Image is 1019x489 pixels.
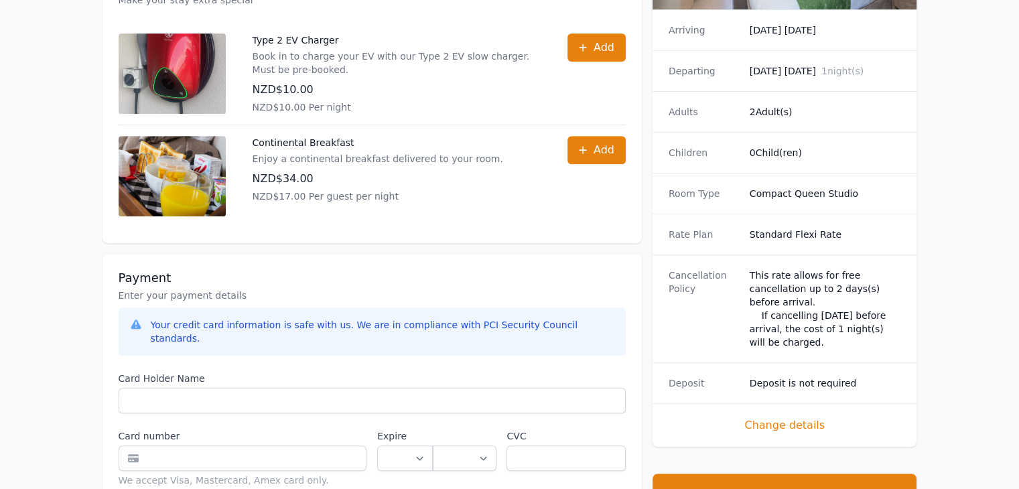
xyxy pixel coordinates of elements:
p: Type 2 EV Charger [253,33,541,47]
p: NZD$34.00 [253,171,503,187]
p: NZD$10.00 [253,82,541,98]
dt: Arriving [669,23,739,37]
button: Add [567,33,626,62]
dt: Rate Plan [669,228,739,241]
dd: [DATE] [DATE] [750,64,901,78]
p: NZD$17.00 Per guest per night [253,190,503,203]
span: Add [594,40,614,56]
span: Change details [669,417,901,433]
p: Enter your payment details [119,289,626,302]
label: Card Holder Name [119,372,626,385]
dt: Children [669,146,739,159]
label: Card number [119,429,367,443]
label: Expire [377,429,433,443]
div: This rate allows for free cancellation up to 2 days(s) before arrival. If cancelling [DATE] befor... [750,269,901,349]
dd: 0 Child(ren) [750,146,901,159]
h3: Payment [119,270,626,286]
img: Continental Breakfast [119,136,226,216]
dt: Departing [669,64,739,78]
p: NZD$10.00 Per night [253,100,541,114]
img: Type 2 EV Charger [119,33,226,114]
p: Enjoy a continental breakfast delivered to your room. [253,152,503,165]
dd: Compact Queen Studio [750,187,901,200]
dd: 2 Adult(s) [750,105,901,119]
dt: Deposit [669,376,739,390]
div: We accept Visa, Mastercard, Amex card only. [119,474,367,487]
label: . [433,429,496,443]
label: CVC [506,429,625,443]
span: 1 night(s) [821,66,864,76]
button: Add [567,136,626,164]
span: Add [594,142,614,158]
p: Book in to charge your EV with our Type 2 EV slow charger. Must be pre-booked. [253,50,541,76]
dd: [DATE] [DATE] [750,23,901,37]
dd: Deposit is not required [750,376,901,390]
dt: Cancellation Policy [669,269,739,349]
dt: Room Type [669,187,739,200]
p: Continental Breakfast [253,136,503,149]
dd: Standard Flexi Rate [750,228,901,241]
div: Your credit card information is safe with us. We are in compliance with PCI Security Council stan... [151,318,615,345]
dt: Adults [669,105,739,119]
